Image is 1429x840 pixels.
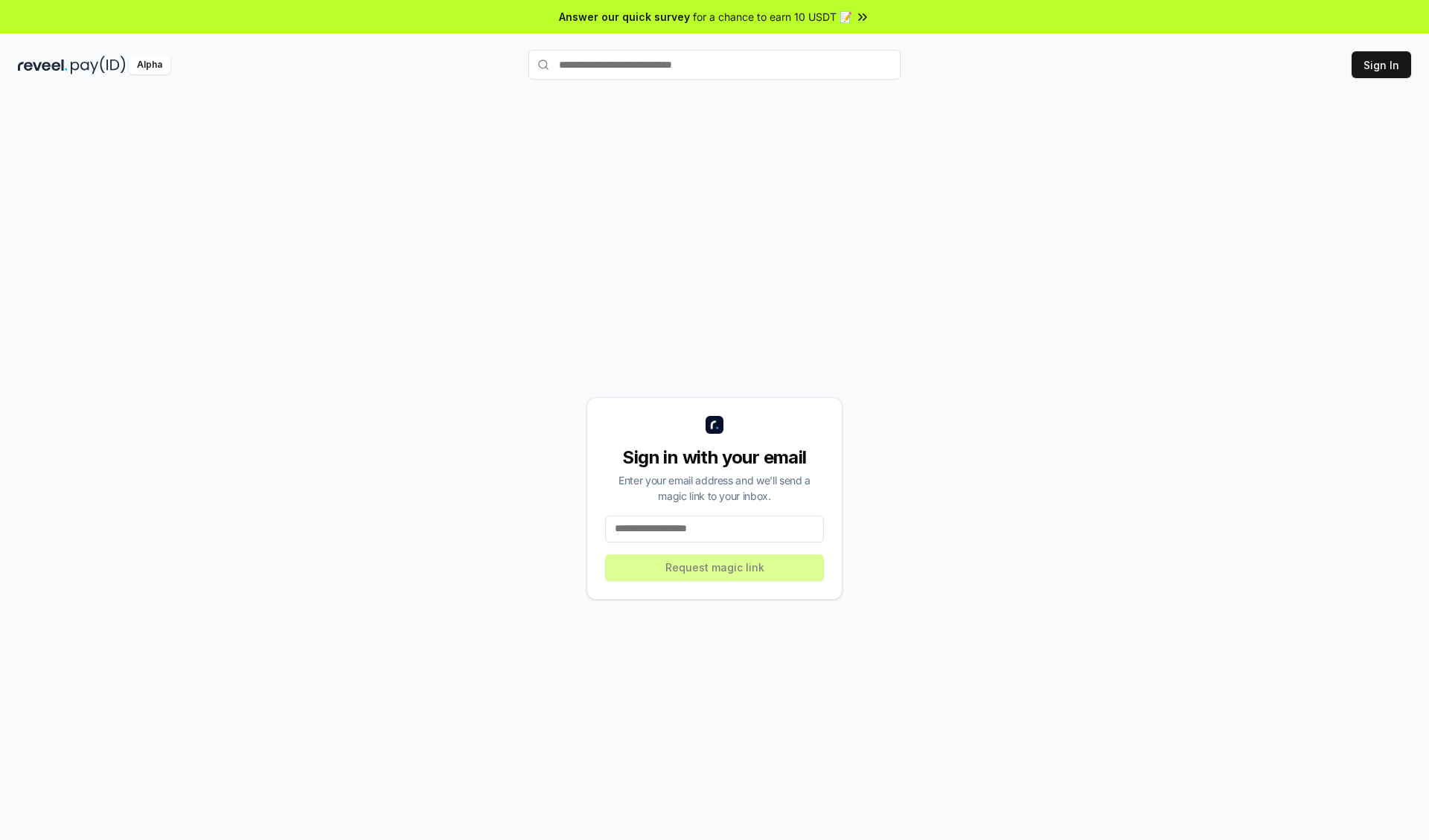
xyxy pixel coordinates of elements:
img: reveel_dark [18,56,68,74]
button: Sign In [1352,51,1411,78]
div: Enter your email address and we’ll send a magic link to your inbox. [605,472,824,504]
img: pay_id [71,56,126,74]
span: for a chance to earn 10 USDT 📝 [693,9,852,25]
div: Sign in with your email [605,446,824,469]
span: Answer our quick survey [559,9,690,25]
div: Alpha [129,56,170,74]
img: logo_small [706,416,723,434]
